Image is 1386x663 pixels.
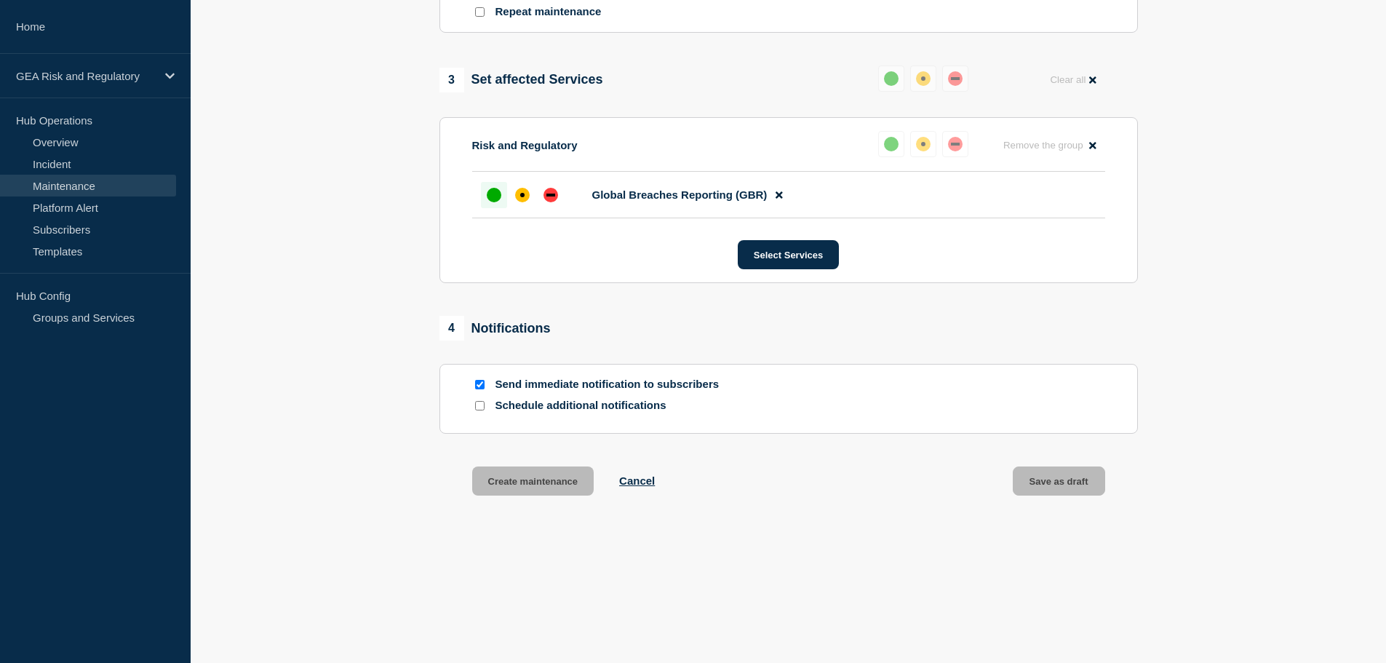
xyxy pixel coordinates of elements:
div: affected [515,188,530,202]
button: affected [910,65,936,92]
p: Schedule additional notifications [495,399,728,413]
input: Repeat maintenance [475,7,485,17]
span: 3 [439,68,464,92]
div: down [948,137,963,151]
button: Clear all [1041,65,1104,94]
input: Schedule additional notifications [475,401,485,410]
span: Global Breaches Reporting (GBR) [592,188,768,201]
p: GEA Risk and Regulatory [16,70,156,82]
button: affected [910,131,936,157]
button: Cancel [619,475,655,487]
div: up [487,188,501,202]
div: down [543,188,558,202]
p: Risk and Regulatory [472,139,578,151]
div: Notifications [439,316,551,341]
p: Send immediate notification to subscribers [495,378,728,392]
p: Repeat maintenance [495,5,602,19]
button: Create maintenance [472,467,594,496]
div: up [884,71,899,86]
div: Set affected Services [439,68,603,92]
div: affected [916,137,931,151]
div: down [948,71,963,86]
button: Save as draft [1013,467,1105,496]
button: up [878,65,904,92]
span: Remove the group [1003,140,1083,151]
span: 4 [439,316,464,341]
div: affected [916,71,931,86]
button: down [942,131,968,157]
button: up [878,131,904,157]
div: up [884,137,899,151]
button: down [942,65,968,92]
button: Select Services [738,240,839,269]
input: Send immediate notification to subscribers [475,380,485,389]
button: Remove the group [995,131,1105,159]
